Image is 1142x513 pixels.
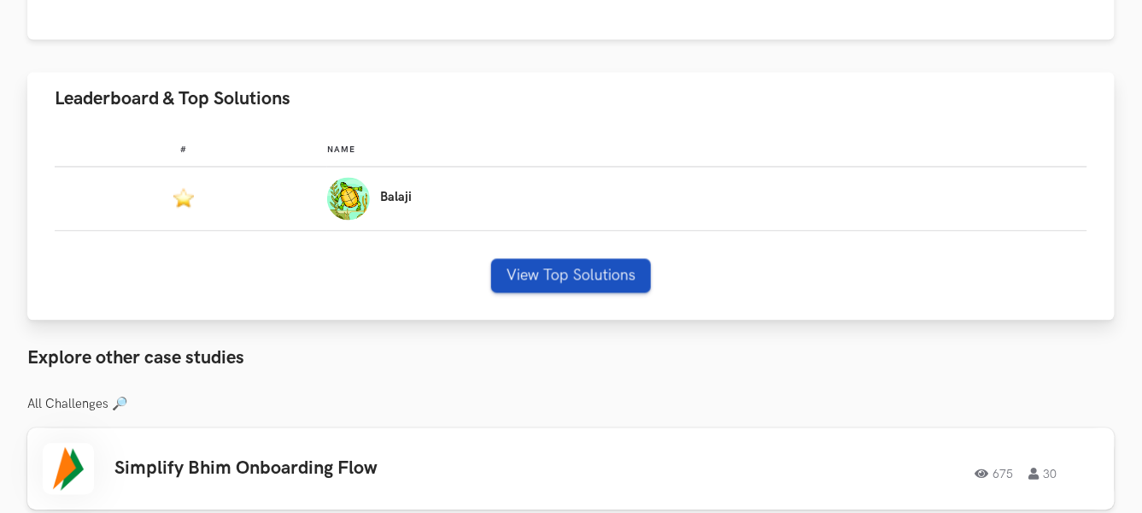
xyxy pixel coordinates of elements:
img: Profile photo [327,178,370,221]
h3: Explore other case studies [27,348,1115,370]
h3: All Challenges 🔎 [27,398,1115,413]
span: 30 [1028,469,1057,481]
table: Leaderboard [55,132,1087,232]
a: Simplify Bhim Onboarding Flow67530 [27,428,1115,510]
div: Leaderboard & Top Solutions [27,127,1115,321]
p: Balaji [380,192,412,205]
img: Featured [173,187,194,209]
span: # [180,145,187,156]
button: Leaderboard & Top Solutions [27,73,1115,127]
h3: Simplify Bhim Onboarding Flow [114,458,597,481]
span: Name [327,145,355,156]
span: 675 [975,469,1013,481]
button: View Top Solutions [491,259,651,293]
span: Leaderboard & Top Solutions [55,88,290,111]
